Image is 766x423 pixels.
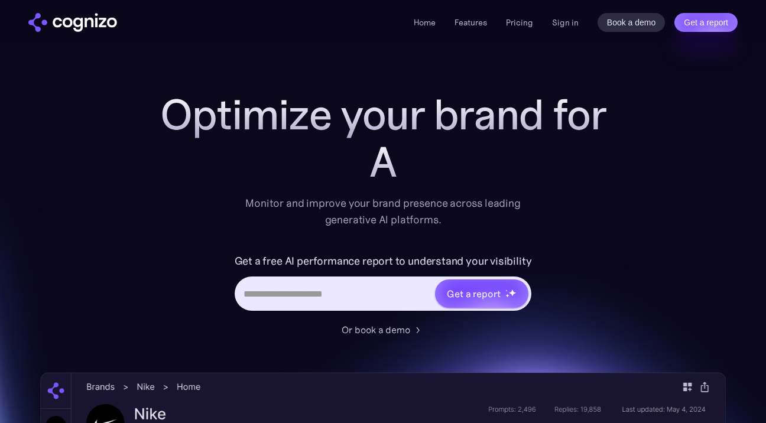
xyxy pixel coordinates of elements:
[342,323,424,337] a: Or book a demo
[455,17,487,28] a: Features
[505,289,507,291] img: star
[552,15,579,30] a: Sign in
[447,287,500,301] div: Get a report
[674,13,738,32] a: Get a report
[235,252,532,317] form: Hero URL Input Form
[238,195,528,228] div: Monitor and improve your brand presence across leading generative AI platforms.
[147,91,619,138] h1: Optimize your brand for
[28,13,117,32] img: cognizo logo
[342,323,410,337] div: Or book a demo
[28,13,117,32] a: home
[414,17,436,28] a: Home
[506,17,533,28] a: Pricing
[505,294,509,298] img: star
[434,278,530,309] a: Get a reportstarstarstar
[235,252,532,271] label: Get a free AI performance report to understand your visibility
[508,289,516,297] img: star
[598,13,666,32] a: Book a demo
[147,138,619,186] div: A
